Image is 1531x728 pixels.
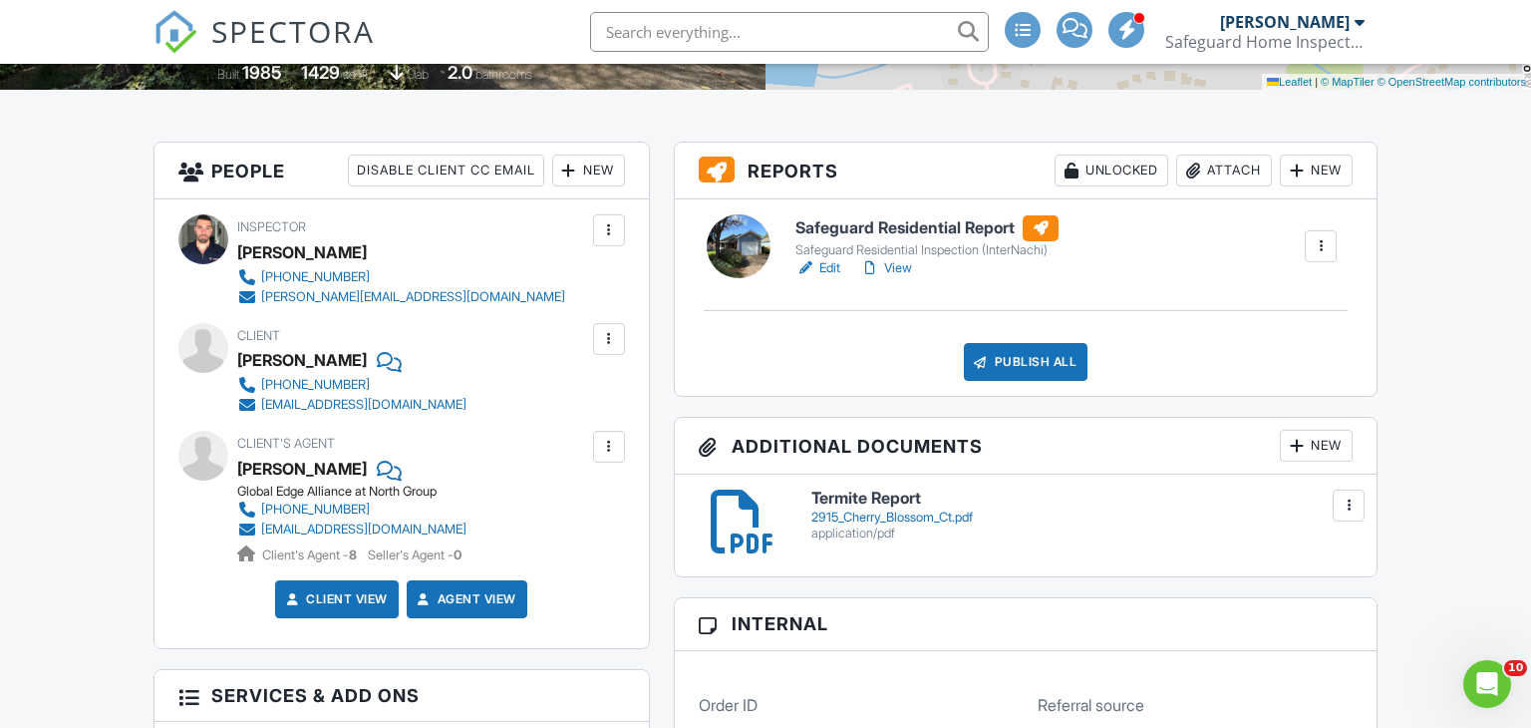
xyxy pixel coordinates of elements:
div: 1985 [242,62,282,83]
span: Client's Agent [237,436,335,451]
a: SPECTORA [153,27,375,69]
a: Client View [282,589,388,609]
div: Unlocked [1055,155,1168,186]
div: [PERSON_NAME] [1220,12,1350,32]
a: © MapTiler [1321,76,1375,88]
div: [EMAIL_ADDRESS][DOMAIN_NAME] [261,522,466,538]
h3: People [154,143,649,199]
span: slab [407,67,429,82]
iframe: Intercom live chat [1463,660,1511,708]
div: New [1280,430,1353,462]
div: New [552,155,625,186]
h6: Safeguard Residential Report [795,215,1059,241]
h6: Termite Report [811,490,1353,508]
h3: Additional Documents [675,418,1378,475]
label: Referral source [1038,694,1144,716]
strong: 0 [454,547,461,562]
a: Edit [795,258,840,278]
a: [PERSON_NAME][EMAIL_ADDRESS][DOMAIN_NAME] [237,287,565,307]
span: Client [237,328,280,343]
span: Built [217,67,239,82]
div: [PHONE_NUMBER] [261,377,370,393]
strong: 8 [349,547,357,562]
a: [PHONE_NUMBER] [237,500,466,520]
label: Order ID [699,694,758,716]
a: [PERSON_NAME] [237,454,367,484]
span: Inspector [237,219,306,234]
div: [EMAIL_ADDRESS][DOMAIN_NAME] [261,397,466,413]
div: 2915_Cherry_Blossom_Ct.pdf [811,510,1353,526]
div: [PERSON_NAME][EMAIL_ADDRESS][DOMAIN_NAME] [261,289,565,305]
span: bathrooms [475,67,532,82]
div: application/pdf [811,526,1353,542]
input: Search everything... [590,12,989,52]
div: Disable Client CC Email [348,155,544,186]
h3: Reports [675,143,1378,199]
span: sq. ft. [343,67,371,82]
a: Termite Report 2915_Cherry_Blossom_Ct.pdf application/pdf [811,490,1353,541]
span: Seller's Agent - [368,547,461,562]
h3: Internal [675,598,1378,650]
a: Agent View [414,589,516,609]
span: SPECTORA [211,10,375,52]
div: [PHONE_NUMBER] [261,269,370,285]
a: © OpenStreetMap contributors [1378,76,1526,88]
a: [EMAIL_ADDRESS][DOMAIN_NAME] [237,520,466,540]
div: Publish All [964,343,1088,381]
img: The Best Home Inspection Software - Spectora [153,10,197,54]
a: [EMAIL_ADDRESS][DOMAIN_NAME] [237,395,466,415]
div: New [1280,155,1353,186]
span: Client's Agent - [262,547,360,562]
a: Leaflet [1267,76,1312,88]
a: View [860,258,912,278]
span: | [1315,76,1318,88]
span: 10 [1504,660,1527,676]
div: Attach [1176,155,1272,186]
div: Safeguard Residential Inspection (InterNachi) [795,242,1059,258]
div: 1429 [301,62,340,83]
a: Safeguard Residential Report Safeguard Residential Inspection (InterNachi) [795,215,1059,259]
div: Safeguard Home Inspections [1165,32,1365,52]
div: [PERSON_NAME] [237,237,367,267]
a: [PHONE_NUMBER] [237,267,565,287]
div: 2.0 [448,62,472,83]
div: Global Edge Alliance at North Group [237,484,482,500]
a: [PHONE_NUMBER] [237,375,466,395]
div: [PERSON_NAME] [237,345,367,375]
div: [PHONE_NUMBER] [261,502,370,518]
h3: Services & Add ons [154,670,649,722]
